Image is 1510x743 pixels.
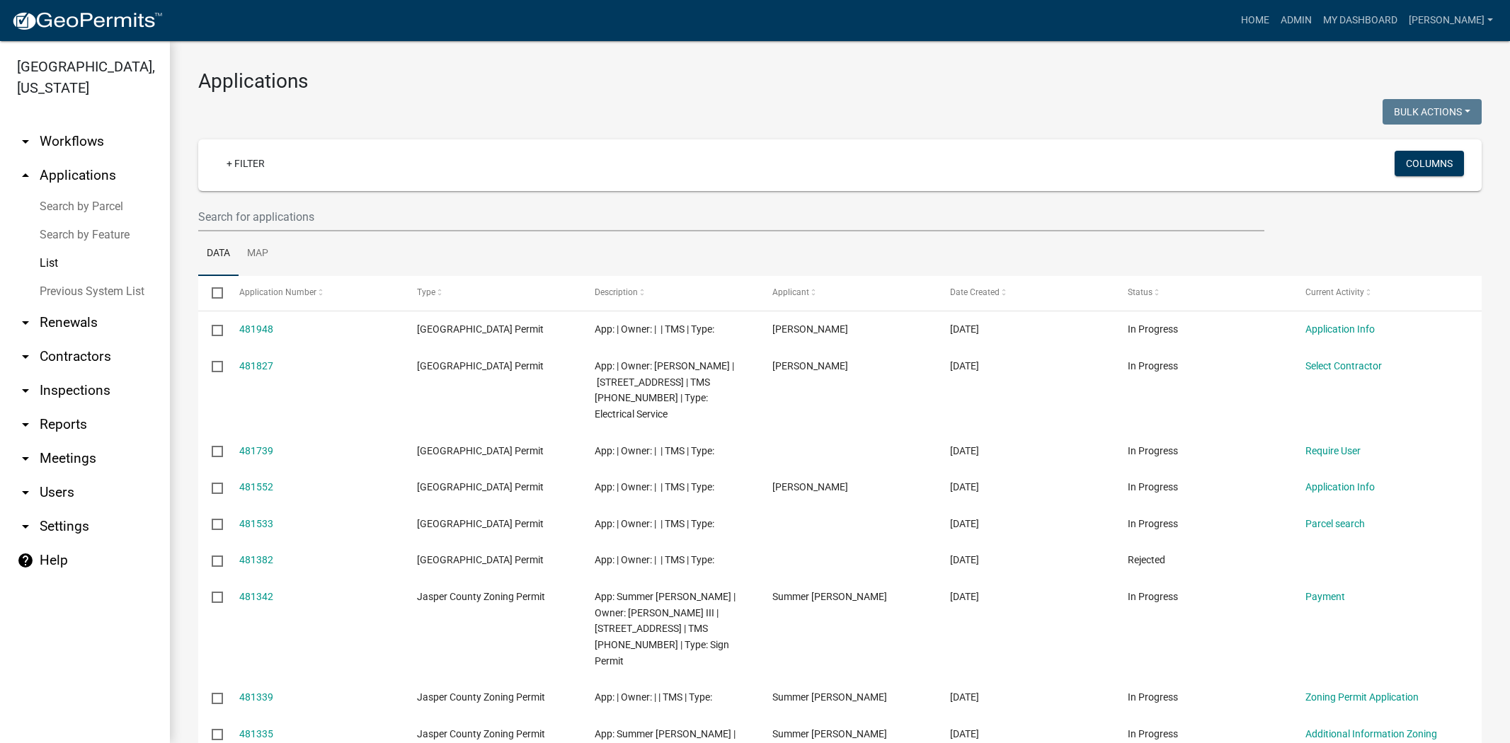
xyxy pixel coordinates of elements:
i: arrow_drop_down [17,382,34,399]
a: 481335 [239,728,273,739]
a: 481339 [239,691,273,703]
span: App: | Owner: | | TMS | Type: [595,518,714,529]
input: Search for applications [198,202,1264,231]
a: 481739 [239,445,273,456]
button: Columns [1395,151,1464,176]
i: arrow_drop_down [17,518,34,535]
a: 481552 [239,481,273,493]
span: In Progress [1128,323,1178,335]
span: Pauline Ferguson [772,360,848,371]
span: Jasper County Zoning Permit [417,691,545,703]
span: In Progress [1128,591,1178,602]
i: arrow_drop_down [17,450,34,467]
i: help [17,552,34,569]
datatable-header-cell: Date Created [937,276,1114,310]
span: 09/19/2025 [950,591,979,602]
i: arrow_drop_down [17,314,34,331]
span: Jasper County Building Permit [417,554,544,565]
i: arrow_drop_down [17,133,34,150]
a: 481533 [239,518,273,529]
span: Jasper County Zoning Permit [417,591,545,602]
a: Zoning Permit Application [1305,691,1419,703]
span: 09/20/2025 [950,481,979,493]
a: 481342 [239,591,273,602]
span: 09/19/2025 [950,691,979,703]
span: 09/22/2025 [950,360,979,371]
datatable-header-cell: Current Activity [1292,276,1470,310]
span: Applicant [772,287,809,297]
a: Parcel search [1305,518,1365,529]
a: 481948 [239,323,273,335]
a: [PERSON_NAME] [1403,7,1499,34]
span: 09/22/2025 [950,323,979,335]
h3: Applications [198,69,1482,93]
span: In Progress [1128,445,1178,456]
span: Rejected [1128,554,1165,565]
span: Jasper County Building Permit [417,445,544,456]
span: App: | Owner: | | TMS | Type: [595,554,714,565]
span: App: Summer Trull | Owner: WELCH O C III | 4920 INDEPENDENCE BLVD | TMS 067-00-02-005 | Type: Sig... [595,591,736,667]
span: Jasper County Building Permit [417,518,544,529]
datatable-header-cell: Status [1114,276,1292,310]
a: Application Info [1305,481,1375,493]
span: Current Activity [1305,287,1364,297]
span: Summer Trull [772,728,887,739]
i: arrow_drop_down [17,348,34,365]
span: Yolaisy Ojeda Morejon [772,323,848,335]
span: Jonathan Pfohl [772,481,848,493]
a: Home [1235,7,1275,34]
span: Application Number [239,287,316,297]
span: App: | Owner: | | TMS | Type: [595,691,712,703]
span: In Progress [1128,691,1178,703]
span: Summer Trull [772,591,887,602]
a: 481382 [239,554,273,565]
span: 09/19/2025 [950,554,979,565]
a: Require User [1305,445,1361,456]
span: Jasper County Building Permit [417,360,544,371]
span: Status [1128,287,1152,297]
span: 09/20/2025 [950,518,979,529]
span: Jasper County Zoning Permit [417,728,545,739]
span: App: | Owner: | | TMS | Type: [595,445,714,456]
span: App: | Owner: | | TMS | Type: [595,481,714,493]
span: App: | Owner: FERGUSON PAULINE R | 762 TALLAHASSEE LOOP | TMS 085-01-00-002 | Type: Electrical Se... [595,360,734,420]
a: Data [198,231,239,277]
span: Jasper County Building Permit [417,323,544,335]
a: Application Info [1305,323,1375,335]
span: In Progress [1128,481,1178,493]
datatable-header-cell: Description [581,276,759,310]
a: Map [239,231,277,277]
a: 481827 [239,360,273,371]
span: App: | Owner: | | TMS | Type: [595,323,714,335]
a: Admin [1275,7,1317,34]
a: Payment [1305,591,1345,602]
span: In Progress [1128,360,1178,371]
i: arrow_drop_up [17,167,34,184]
button: Bulk Actions [1383,99,1482,125]
datatable-header-cell: Applicant [759,276,937,310]
span: 09/19/2025 [950,728,979,739]
a: + Filter [215,151,276,176]
span: In Progress [1128,518,1178,529]
span: 09/21/2025 [950,445,979,456]
a: My Dashboard [1317,7,1403,34]
datatable-header-cell: Type [403,276,580,310]
datatable-header-cell: Application Number [225,276,403,310]
a: Select Contractor [1305,360,1382,371]
span: Jasper County Building Permit [417,481,544,493]
i: arrow_drop_down [17,416,34,433]
datatable-header-cell: Select [198,276,225,310]
i: arrow_drop_down [17,484,34,501]
span: In Progress [1128,728,1178,739]
span: Description [595,287,638,297]
span: Date Created [950,287,1000,297]
span: Summer Trull [772,691,887,703]
span: Type [417,287,435,297]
